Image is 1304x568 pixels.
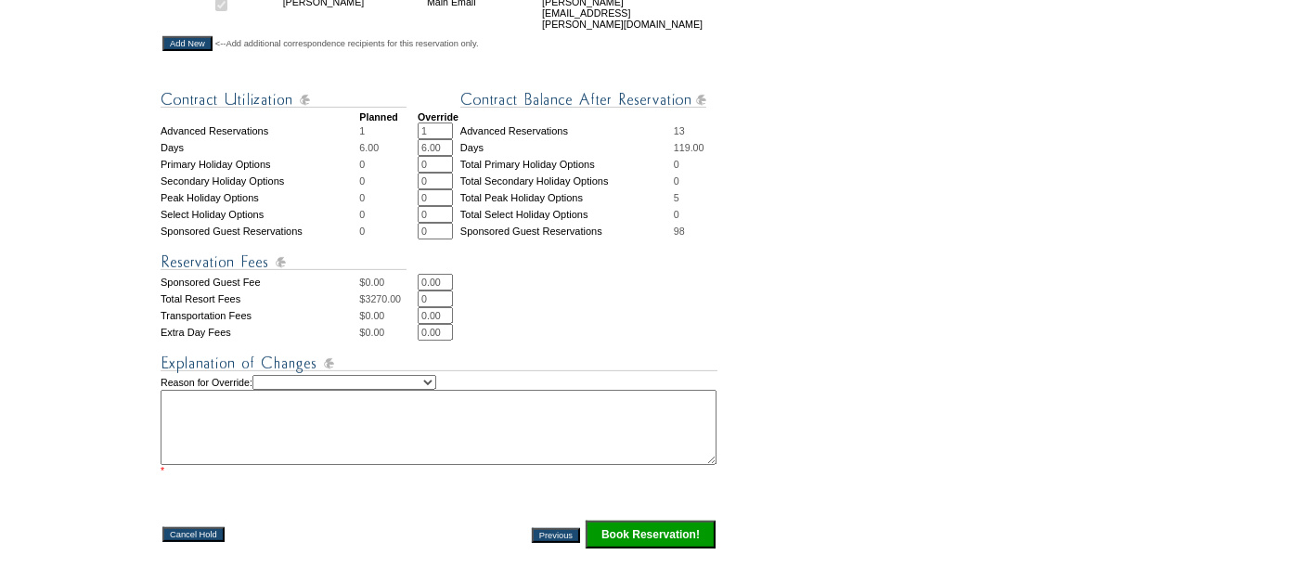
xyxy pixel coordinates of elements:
input: Cancel Hold [162,527,225,542]
img: Reservation Fees [161,251,407,274]
span: 0 [674,159,679,170]
td: Reason for Override: [161,375,717,476]
span: 0 [359,159,365,170]
span: 3270.00 [366,293,402,304]
img: Contract Utilization [161,88,407,111]
td: Sponsored Guest Fee [161,274,359,290]
span: 98 [674,226,685,237]
input: Click this button to finalize your reservation. [586,521,716,549]
img: Explanation of Changes [161,352,717,375]
td: $ [359,290,418,307]
td: Extra Day Fees [161,324,359,341]
span: 5 [674,192,679,203]
span: 0 [674,209,679,220]
td: Total Primary Holiday Options [460,156,674,173]
span: 13 [674,125,685,136]
span: 0 [359,209,365,220]
td: Advanced Reservations [460,123,674,139]
td: Transportation Fees [161,307,359,324]
span: 0 [674,175,679,187]
td: Sponsored Guest Reservations [161,223,359,239]
td: Secondary Holiday Options [161,173,359,189]
td: Days [161,139,359,156]
td: $ [359,274,418,290]
td: Select Holiday Options [161,206,359,223]
td: Advanced Reservations [161,123,359,139]
strong: Override [418,111,458,123]
span: 0 [359,192,365,203]
td: Total Secondary Holiday Options [460,173,674,189]
input: Add New [162,36,213,51]
span: 0.00 [366,277,385,288]
td: Primary Holiday Options [161,156,359,173]
td: Total Select Holiday Options [460,206,674,223]
span: 0.00 [366,327,385,338]
strong: Planned [359,111,397,123]
span: 0.00 [366,310,385,321]
td: Total Resort Fees [161,290,359,307]
span: 1 [359,125,365,136]
td: Peak Holiday Options [161,189,359,206]
span: 0 [359,226,365,237]
span: <--Add additional correspondence recipients for this reservation only. [215,38,479,49]
span: 0 [359,175,365,187]
td: Total Peak Holiday Options [460,189,674,206]
td: Sponsored Guest Reservations [460,223,674,239]
input: Previous [532,528,580,543]
td: $ [359,307,418,324]
td: Days [460,139,674,156]
td: $ [359,324,418,341]
span: 119.00 [674,142,704,153]
span: 6.00 [359,142,379,153]
img: Contract Balance After Reservation [460,88,706,111]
